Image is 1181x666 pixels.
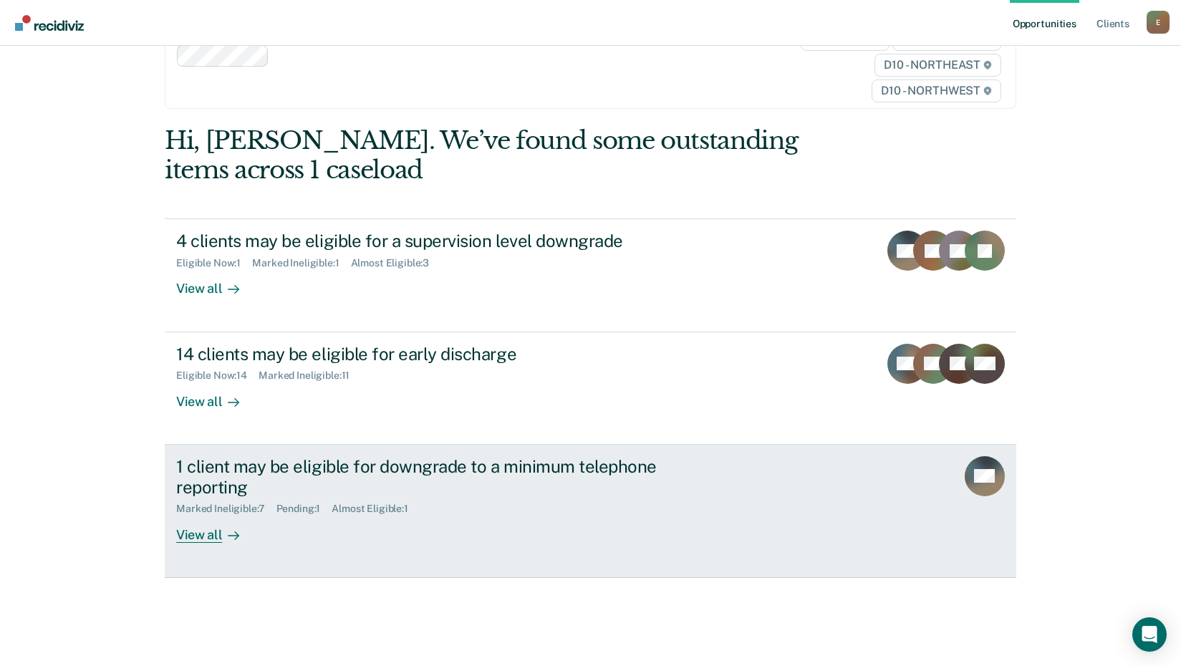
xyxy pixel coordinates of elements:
a: 1 client may be eligible for downgrade to a minimum telephone reportingMarked Ineligible:7Pending... [165,445,1016,578]
div: Marked Ineligible : 1 [252,257,350,269]
span: D10 - NORTHEAST [874,54,1001,77]
span: D10 - NORTHWEST [872,79,1001,102]
div: Open Intercom Messenger [1132,617,1167,652]
div: Marked Ineligible : 11 [259,370,361,382]
div: Eligible Now : 14 [176,370,259,382]
div: View all [176,382,256,410]
div: E [1147,11,1170,34]
div: 4 clients may be eligible for a supervision level downgrade [176,231,679,251]
a: 14 clients may be eligible for early dischargeEligible Now:14Marked Ineligible:11View all [165,332,1016,445]
a: 4 clients may be eligible for a supervision level downgradeEligible Now:1Marked Ineligible:1Almos... [165,218,1016,332]
div: Almost Eligible : 3 [351,257,441,269]
div: Eligible Now : 1 [176,257,252,269]
div: 14 clients may be eligible for early discharge [176,344,679,365]
div: Almost Eligible : 1 [332,503,420,515]
button: Profile dropdown button [1147,11,1170,34]
img: Recidiviz [15,15,84,31]
div: 1 client may be eligible for downgrade to a minimum telephone reporting [176,456,679,498]
div: View all [176,269,256,297]
div: Marked Ineligible : 7 [176,503,276,515]
div: Pending : 1 [276,503,332,515]
div: Hi, [PERSON_NAME]. We’ve found some outstanding items across 1 caseload [165,126,846,185]
div: View all [176,515,256,543]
